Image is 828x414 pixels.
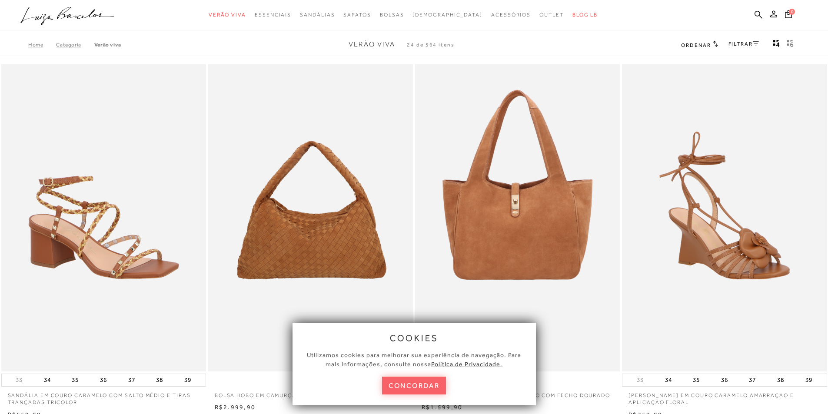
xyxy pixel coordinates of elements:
[623,66,826,370] img: SANDÁLIA ANABELA EM COURO CARAMELO AMARRAÇÃO E APLICAÇÃO FLORAL
[662,374,675,386] button: 34
[209,7,246,23] a: noSubCategoriesText
[182,374,194,386] button: 39
[622,387,827,407] a: [PERSON_NAME] EM COURO CARAMELO AMARRAÇÃO E APLICAÇÃO FLORAL
[94,42,121,48] a: Verão Viva
[789,9,795,15] span: 0
[803,374,815,386] button: 39
[416,66,619,370] a: BOLSA MÉDIA EM CAMURÇA CARAMELO COM FECHO DOURADO BOLSA MÉDIA EM CAMURÇA CARAMELO COM FECHO DOURADO
[539,7,564,23] a: noSubCategoriesText
[491,7,531,23] a: noSubCategoriesText
[255,12,291,18] span: Essenciais
[431,361,502,368] a: Política de Privacidade.
[623,66,826,370] a: SANDÁLIA ANABELA EM COURO CARAMELO AMARRAÇÃO E APLICAÇÃO FLORAL SANDÁLIA ANABELA EM COURO CARAMEL...
[784,39,796,50] button: gridText6Desc
[28,42,56,48] a: Home
[390,333,439,343] span: cookies
[572,7,598,23] a: BLOG LB
[307,351,521,368] span: Utilizamos cookies para melhorar sua experiência de navegação. Para mais informações, consulte nossa
[775,374,787,386] button: 38
[770,39,782,50] button: Mostrar 4 produtos por linha
[2,66,205,370] img: SANDÁLIA EM COURO CARAMELO COM SALTO MÉDIO E TIRAS TRANÇADAS TRICOLOR
[718,374,731,386] button: 36
[41,374,53,386] button: 34
[215,404,256,411] span: R$2.999,90
[97,374,110,386] button: 36
[782,10,795,21] button: 0
[416,66,619,370] img: BOLSA MÉDIA EM CAMURÇA CARAMELO COM FECHO DOURADO
[539,12,564,18] span: Outlet
[56,42,94,48] a: Categoria
[412,7,482,23] a: noSubCategoriesText
[412,12,482,18] span: [DEMOGRAPHIC_DATA]
[13,376,25,384] button: 33
[746,374,758,386] button: 37
[343,12,371,18] span: Sapatos
[209,66,412,370] a: BOLSA HOBO EM CAMURÇA TRESSÊ CARAMELO GRANDE BOLSA HOBO EM CAMURÇA TRESSÊ CARAMELO GRANDE
[343,7,371,23] a: noSubCategoriesText
[728,41,759,47] a: FILTRAR
[491,12,531,18] span: Acessórios
[300,7,335,23] a: noSubCategoriesText
[634,376,646,384] button: 33
[349,40,395,48] span: Verão Viva
[255,7,291,23] a: noSubCategoriesText
[690,374,702,386] button: 35
[208,387,413,399] a: BOLSA HOBO EM CAMURÇA TRESSÊ CARAMELO GRANDE
[380,12,404,18] span: Bolsas
[380,7,404,23] a: noSubCategoriesText
[2,66,205,370] a: SANDÁLIA EM COURO CARAMELO COM SALTO MÉDIO E TIRAS TRANÇADAS TRICOLOR SANDÁLIA EM COURO CARAMELO ...
[681,42,711,48] span: Ordenar
[382,377,446,394] button: concordar
[209,12,246,18] span: Verão Viva
[300,12,335,18] span: Sandálias
[407,42,455,48] span: 24 de 564 itens
[153,374,166,386] button: 38
[1,387,206,407] a: SANDÁLIA EM COURO CARAMELO COM SALTO MÉDIO E TIRAS TRANÇADAS TRICOLOR
[126,374,138,386] button: 37
[209,66,412,370] img: BOLSA HOBO EM CAMURÇA TRESSÊ CARAMELO GRANDE
[572,12,598,18] span: BLOG LB
[69,374,81,386] button: 35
